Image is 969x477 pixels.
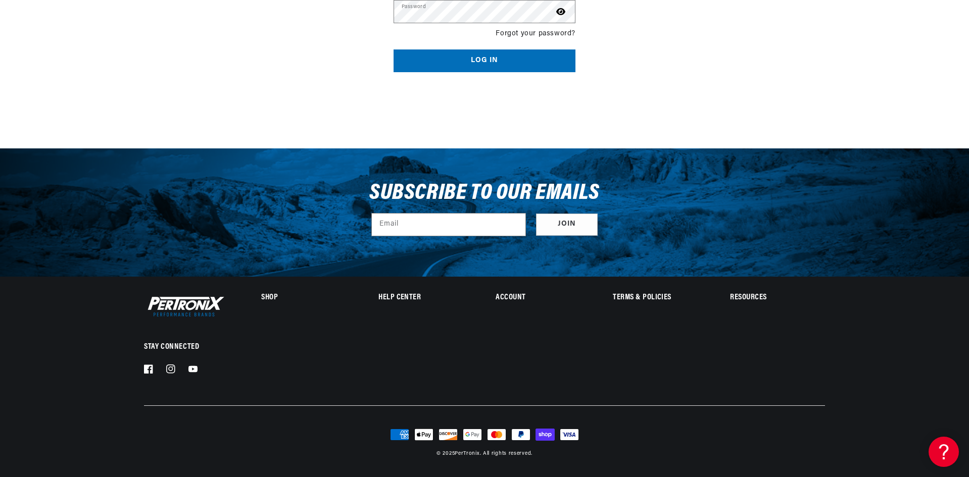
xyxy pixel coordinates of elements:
p: Stay Connected [144,342,228,352]
summary: Resources [730,294,825,301]
small: © 2025 . [437,451,481,456]
input: Email [372,214,525,236]
summary: Help Center [378,294,473,301]
a: Forgot your password? [496,28,575,39]
summary: Account [496,294,590,301]
small: All rights reserved. [483,451,532,456]
h3: Subscribe to our emails [369,184,600,203]
summary: Shop [261,294,356,301]
a: PerTronix [455,451,479,456]
summary: Terms & policies [613,294,707,301]
button: Log in [394,49,575,72]
img: Pertronix [144,294,225,319]
button: Subscribe [536,214,598,236]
